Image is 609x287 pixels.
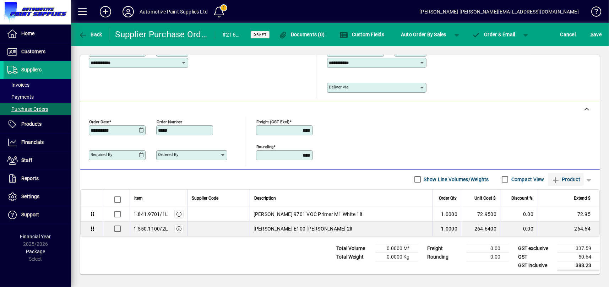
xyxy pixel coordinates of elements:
[511,194,533,202] span: Discount %
[21,212,39,217] span: Support
[338,28,386,41] button: Custom Fields
[21,49,45,54] span: Customers
[78,32,102,37] span: Back
[557,253,600,261] td: 50.64
[158,152,178,157] mat-label: Ordered by
[515,261,557,270] td: GST inclusive
[424,244,466,253] td: Freight
[500,207,537,222] td: 0.00
[89,119,109,124] mat-label: Order date
[7,106,48,112] span: Purchase Orders
[117,5,140,18] button: Profile
[4,115,71,133] a: Products
[254,194,276,202] span: Description
[21,67,42,72] span: Suppliers
[222,29,242,40] div: #21621
[515,244,557,253] td: GST exclusive
[21,175,39,181] span: Reports
[134,225,168,232] div: 1.550.1100/2L
[4,170,71,188] a: Reports
[548,173,584,186] button: Product
[254,32,267,37] span: Draft
[461,207,500,222] td: 72.9500
[4,206,71,224] a: Support
[4,152,71,169] a: Staff
[375,244,418,253] td: 0.0000 M³
[591,29,602,40] span: ave
[26,249,45,254] span: Package
[510,176,544,183] label: Compact View
[115,29,208,40] div: Supplier Purchase Order
[433,222,461,236] td: 1.0000
[7,82,29,88] span: Invoices
[21,194,39,199] span: Settings
[94,5,117,18] button: Add
[21,157,32,163] span: Staff
[339,32,384,37] span: Custom Fields
[401,29,446,40] span: Auto Order By Sales
[256,119,289,124] mat-label: Freight (GST excl)
[254,225,353,232] span: [PERSON_NAME] E100 [PERSON_NAME] 2lt
[466,253,509,261] td: 0.00
[134,211,168,218] div: 1.841.9701/1L
[423,176,489,183] label: Show Line Volumes/Weights
[537,207,599,222] td: 72.95
[91,152,112,157] mat-label: Required by
[419,6,579,17] div: [PERSON_NAME] [PERSON_NAME][EMAIL_ADDRESS][DOMAIN_NAME]
[277,28,327,41] button: Documents (0)
[537,222,599,236] td: 264.64
[77,28,104,41] button: Back
[4,103,71,115] a: Purchase Orders
[279,32,325,37] span: Documents (0)
[591,32,593,37] span: S
[560,29,576,40] span: Cancel
[551,174,580,185] span: Product
[559,28,578,41] button: Cancel
[4,43,71,61] a: Customers
[4,91,71,103] a: Payments
[254,211,363,218] span: [PERSON_NAME] 9701 VOC Primer M1 White 1lt
[474,194,496,202] span: Unit Cost $
[20,234,51,239] span: Financial Year
[439,194,457,202] span: Order Qty
[515,253,557,261] td: GST
[500,222,537,236] td: 0.00
[192,194,218,202] span: Supplier Code
[433,207,461,222] td: 1.0000
[21,121,42,127] span: Products
[466,244,509,253] td: 0.00
[71,28,110,41] app-page-header-button: Back
[424,253,466,261] td: Rounding
[586,1,600,25] a: Knowledge Base
[157,119,182,124] mat-label: Order number
[4,134,71,151] a: Financials
[140,6,208,17] div: Automotive Paint Supplies Ltd
[472,32,515,37] span: Order & Email
[461,222,500,236] td: 264.6400
[21,31,34,36] span: Home
[4,79,71,91] a: Invoices
[21,139,44,145] span: Financials
[589,28,603,41] button: Save
[375,253,418,261] td: 0.0000 Kg
[329,85,348,90] mat-label: Deliver via
[256,144,273,149] mat-label: Rounding
[333,244,375,253] td: Total Volume
[557,261,600,270] td: 388.23
[397,28,450,41] button: Auto Order By Sales
[333,253,375,261] td: Total Weight
[574,194,591,202] span: Extend $
[4,25,71,43] a: Home
[468,28,519,41] button: Order & Email
[4,188,71,206] a: Settings
[7,94,34,100] span: Payments
[557,244,600,253] td: 337.59
[134,194,143,202] span: Item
